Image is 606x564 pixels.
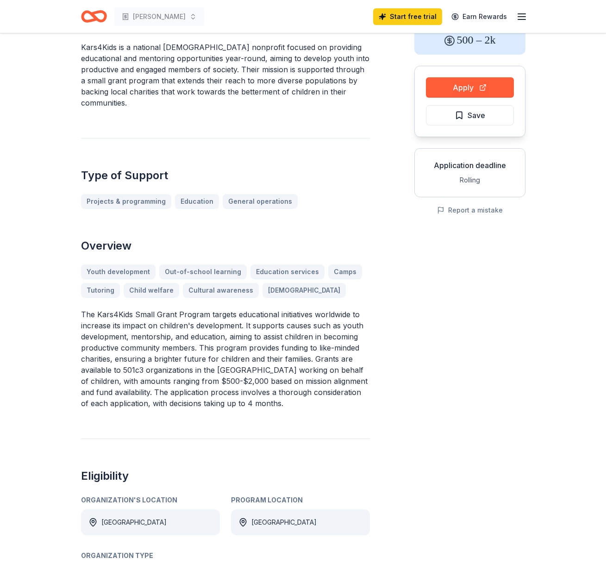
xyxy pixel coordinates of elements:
h2: Type of Support [81,168,370,183]
a: General operations [223,194,298,209]
div: Program Location [231,495,370,506]
span: Save [468,109,485,121]
div: [GEOGRAPHIC_DATA] [251,517,317,528]
div: 500 – 2k [414,25,525,55]
div: Organization Type [81,550,370,561]
a: Start free trial [373,8,442,25]
button: Save [426,105,514,125]
p: The Kars4Kids Small Grant Program targets educational initiatives worldwide to increase its impac... [81,309,370,409]
a: Education [175,194,219,209]
a: Projects & programming [81,194,171,209]
a: Earn Rewards [446,8,512,25]
h2: Overview [81,238,370,253]
button: Report a mistake [437,205,503,216]
span: [PERSON_NAME] [133,11,186,22]
div: Organization's Location [81,495,220,506]
a: Home [81,6,107,27]
button: [PERSON_NAME] [114,7,204,26]
div: Rolling [422,175,518,186]
div: [GEOGRAPHIC_DATA] [101,517,167,528]
div: Application deadline [422,160,518,171]
button: Apply [426,77,514,98]
h2: Eligibility [81,469,370,483]
p: Kars4Kids is a national [DEMOGRAPHIC_DATA] nonprofit focused on providing educational and mentori... [81,42,370,108]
